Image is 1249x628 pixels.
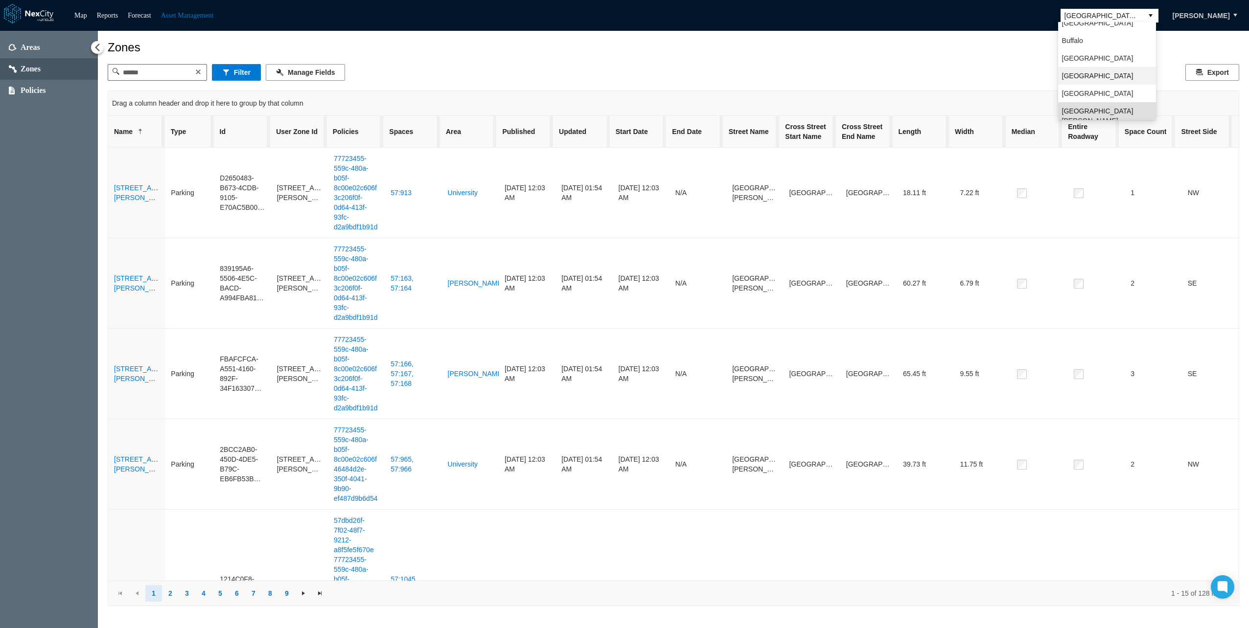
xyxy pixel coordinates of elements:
[334,283,378,322] a: 3c206f0f-0d64-413f-93fc-d2a9bdf1b91d
[955,127,974,136] span: Width
[555,148,612,238] td: [DATE] 01:54 AM
[412,455,414,463] span: ,
[214,238,271,329] td: 839195A6-5506-4E5C-BACD-A994FBA814EB
[334,464,378,503] a: 46484d2e-350f-4041-9b90-ef487d9b6d54
[212,64,261,81] button: Filter
[499,419,555,510] td: [DATE] 12:03 AM
[212,585,229,602] a: undefined 5
[195,585,212,602] a: undefined 4
[271,419,328,510] td: [STREET_ADDRESS][PERSON_NAME]
[9,65,17,73] img: zones.svg
[502,127,535,136] span: Published
[334,374,378,413] a: 3c206f0f-0d64-413f-93fc-d2a9bdf1b91d
[840,148,897,238] td: [GEOGRAPHIC_DATA]
[1181,127,1217,136] span: Street Side
[162,585,179,602] a: undefined 2
[726,329,783,419] td: [GEOGRAPHIC_DATA][PERSON_NAME]
[448,459,478,469] a: University
[840,419,897,510] td: [GEOGRAPHIC_DATA]
[670,329,726,419] td: N/A
[391,359,414,369] a: 57:166,
[9,87,15,94] img: policies.svg
[726,148,783,238] td: [GEOGRAPHIC_DATA][PERSON_NAME]
[555,419,612,510] td: [DATE] 01:54 AM
[266,64,345,81] button: Manage Fields
[229,585,245,602] a: undefined 6
[616,127,648,136] span: Start Date
[21,64,41,74] span: Zones
[672,127,702,136] span: End Date
[74,12,87,19] a: Map
[1143,9,1158,22] button: select
[954,419,1011,510] td: 11.75 ft
[271,148,328,238] td: [STREET_ADDRESS][PERSON_NAME]
[278,585,295,602] a: undefined 9
[1125,148,1181,238] td: 1
[446,127,461,136] span: Area
[613,148,670,238] td: [DATE] 12:03 AM
[334,193,378,232] a: 3c206f0f-0d64-413f-93fc-d2a9bdf1b91d
[391,379,412,388] a: 57:168
[412,360,414,368] span: ,
[1182,238,1239,329] td: SE
[179,585,195,602] a: undefined 3
[1125,127,1167,136] span: Space Count
[499,329,555,419] td: [DATE] 12:03 AM
[165,419,214,510] td: Parking
[499,148,555,238] td: [DATE] 12:03 AM
[1062,53,1133,63] span: [GEOGRAPHIC_DATA]
[1162,7,1240,24] button: [PERSON_NAME]
[448,188,478,198] a: University
[840,238,897,329] td: [GEOGRAPHIC_DATA]
[114,365,182,382] a: [STREET_ADDRESS][PERSON_NAME]
[1062,36,1083,45] span: Buffalo
[1182,419,1239,510] td: NW
[114,455,182,473] a: [STREET_ADDRESS][PERSON_NAME]
[783,148,840,238] td: [GEOGRAPHIC_DATA]
[114,184,182,202] a: [STREET_ADDRESS][PERSON_NAME]
[897,238,954,329] td: 60.27 ft
[145,585,162,602] a: undefined 1
[288,67,335,77] span: Manage Fields
[729,127,769,136] span: Street Name
[555,329,612,419] td: [DATE] 01:54 AM
[416,575,417,583] span: ,
[1062,106,1152,126] span: [GEOGRAPHIC_DATA][PERSON_NAME]
[448,369,504,379] a: [PERSON_NAME]
[21,86,46,95] span: Policies
[333,127,359,136] span: Policies
[108,41,1239,54] div: Zones
[840,329,897,419] td: [GEOGRAPHIC_DATA]
[899,127,922,136] span: Length
[448,278,504,288] a: [PERSON_NAME]
[1012,127,1035,136] span: Median
[214,148,271,238] td: D2650483-B673-4CDB-9105-E70AC5B0057F
[391,188,412,198] a: 57:913
[670,238,726,329] td: N/A
[1125,329,1181,419] td: 3
[1182,148,1239,238] td: NW
[165,238,214,329] td: Parking
[334,516,376,555] a: 57dbd26f-7f02-48f7-9212-a8f5fe5f670e
[897,419,954,510] td: 39.73 ft
[954,148,1011,238] td: 7.22 ft
[262,585,278,602] a: undefined 8
[128,12,151,19] a: Forecast
[114,127,133,136] span: Name
[165,148,214,238] td: Parking
[271,329,328,419] td: [STREET_ADDRESS][PERSON_NAME]
[389,127,413,136] span: Spaces
[842,122,887,141] span: Cross Street End Name
[555,238,612,329] td: [DATE] 01:54 AM
[726,419,783,510] td: [GEOGRAPHIC_DATA][PERSON_NAME]
[97,12,118,19] a: Reports
[726,238,783,329] td: [GEOGRAPHIC_DATA][PERSON_NAME]
[412,274,414,282] span: ,
[954,329,1011,419] td: 9.55 ft
[1207,67,1229,77] span: Export
[391,454,414,464] a: 57:965,
[1125,419,1181,510] td: 2
[21,43,40,52] span: Areas
[1062,71,1133,81] span: [GEOGRAPHIC_DATA]
[499,238,555,329] td: [DATE] 12:03 AM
